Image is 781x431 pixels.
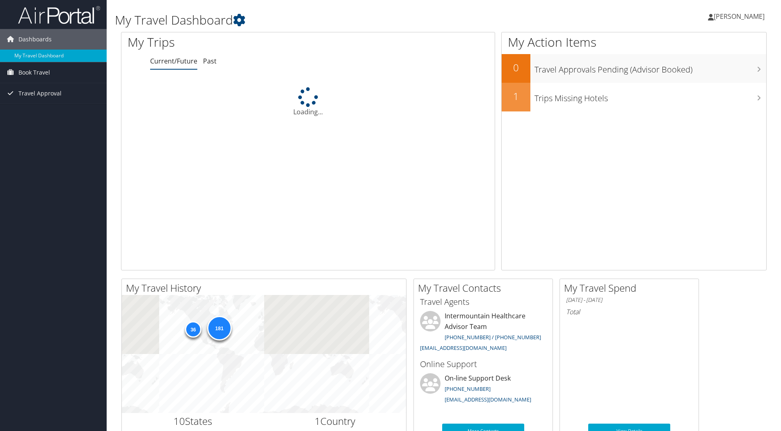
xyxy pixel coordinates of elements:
[420,358,546,370] h3: Online Support
[203,57,217,66] a: Past
[18,5,100,25] img: airportal-logo.png
[708,4,773,29] a: [PERSON_NAME]
[445,333,541,341] a: [PHONE_NUMBER] / [PHONE_NUMBER]
[502,89,530,103] h2: 1
[420,344,507,352] a: [EMAIL_ADDRESS][DOMAIN_NAME]
[121,87,495,117] div: Loading...
[18,83,62,104] span: Travel Approval
[150,57,197,66] a: Current/Future
[418,281,553,295] h2: My Travel Contacts
[315,414,320,428] span: 1
[502,34,766,51] h1: My Action Items
[416,311,550,355] li: Intermountain Healthcare Advisor Team
[445,385,491,392] a: [PHONE_NUMBER]
[128,414,258,428] h2: States
[174,414,185,428] span: 10
[18,29,52,50] span: Dashboards
[128,34,333,51] h1: My Trips
[502,61,530,75] h2: 0
[416,373,550,407] li: On-line Support Desk
[207,316,231,340] div: 181
[534,88,766,104] h3: Trips Missing Hotels
[564,281,699,295] h2: My Travel Spend
[18,62,50,83] span: Book Travel
[115,11,553,29] h1: My Travel Dashboard
[185,321,201,338] div: 36
[502,83,766,111] a: 1Trips Missing Hotels
[566,307,692,316] h6: Total
[714,12,765,21] span: [PERSON_NAME]
[270,414,400,428] h2: Country
[534,60,766,75] h3: Travel Approvals Pending (Advisor Booked)
[502,54,766,83] a: 0Travel Approvals Pending (Advisor Booked)
[420,296,546,308] h3: Travel Agents
[445,396,531,403] a: [EMAIL_ADDRESS][DOMAIN_NAME]
[566,296,692,304] h6: [DATE] - [DATE]
[126,281,406,295] h2: My Travel History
